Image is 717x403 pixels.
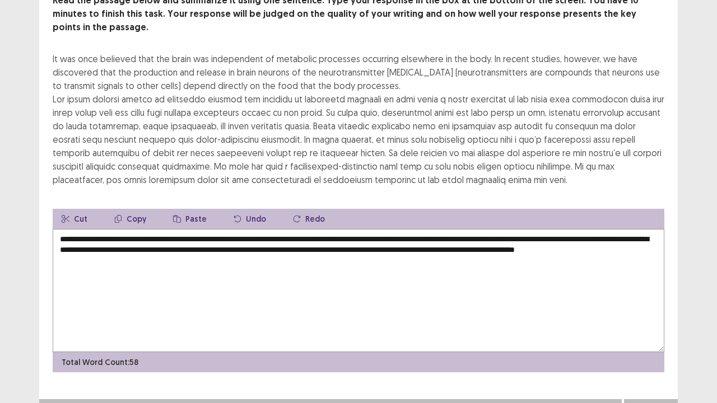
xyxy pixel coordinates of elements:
div: It was once believed that the brain was independent of metabolic processes occurring elsewhere in... [53,52,664,186]
button: Copy [105,209,155,229]
button: Cut [53,209,96,229]
button: Paste [164,209,216,229]
button: Redo [284,209,334,229]
button: Undo [225,209,275,229]
p: Total Word Count: 58 [62,357,138,368]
